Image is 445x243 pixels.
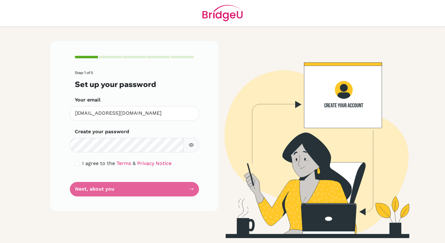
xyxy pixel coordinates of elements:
a: Terms [117,160,131,166]
span: I agree to the [82,160,115,166]
a: Privacy Notice [137,160,172,166]
input: Insert your email* [70,106,199,121]
label: Your email [75,96,100,104]
span: & [133,160,136,166]
span: Step 1 of 5 [75,70,93,75]
label: Create your password [75,128,129,135]
h3: Set up your password [75,80,194,89]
